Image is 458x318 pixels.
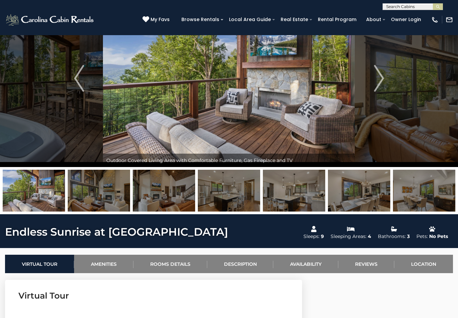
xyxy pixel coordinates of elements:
[142,16,171,23] a: My Favs
[388,14,424,25] a: Owner Login
[151,16,170,23] span: My Favs
[74,65,84,92] img: arrow
[5,13,96,26] img: White-1-2.png
[18,290,289,302] h3: Virtual Tour
[277,14,311,25] a: Real Estate
[394,255,453,273] a: Location
[431,16,439,23] img: phone-regular-white.png
[273,255,338,273] a: Availability
[338,255,394,273] a: Reviews
[314,14,360,25] a: Rental Program
[263,170,325,212] img: 166646391
[133,170,195,212] img: 166646389
[198,170,260,212] img: 166646390
[3,170,65,212] img: 166646410
[5,255,74,273] a: Virtual Tour
[178,14,223,25] a: Browse Rentals
[393,170,455,212] img: 166646393
[328,170,390,212] img: 166646392
[374,65,384,92] img: arrow
[207,255,274,273] a: Description
[446,16,453,23] img: mail-regular-white.png
[103,154,355,167] div: Outdoor Covered Living Area with Comfortable Furniture, Gas Fireplace and TV
[133,255,207,273] a: Rooms Details
[363,14,385,25] a: About
[226,14,274,25] a: Local Area Guide
[68,170,130,212] img: 166646388
[74,255,133,273] a: Amenities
